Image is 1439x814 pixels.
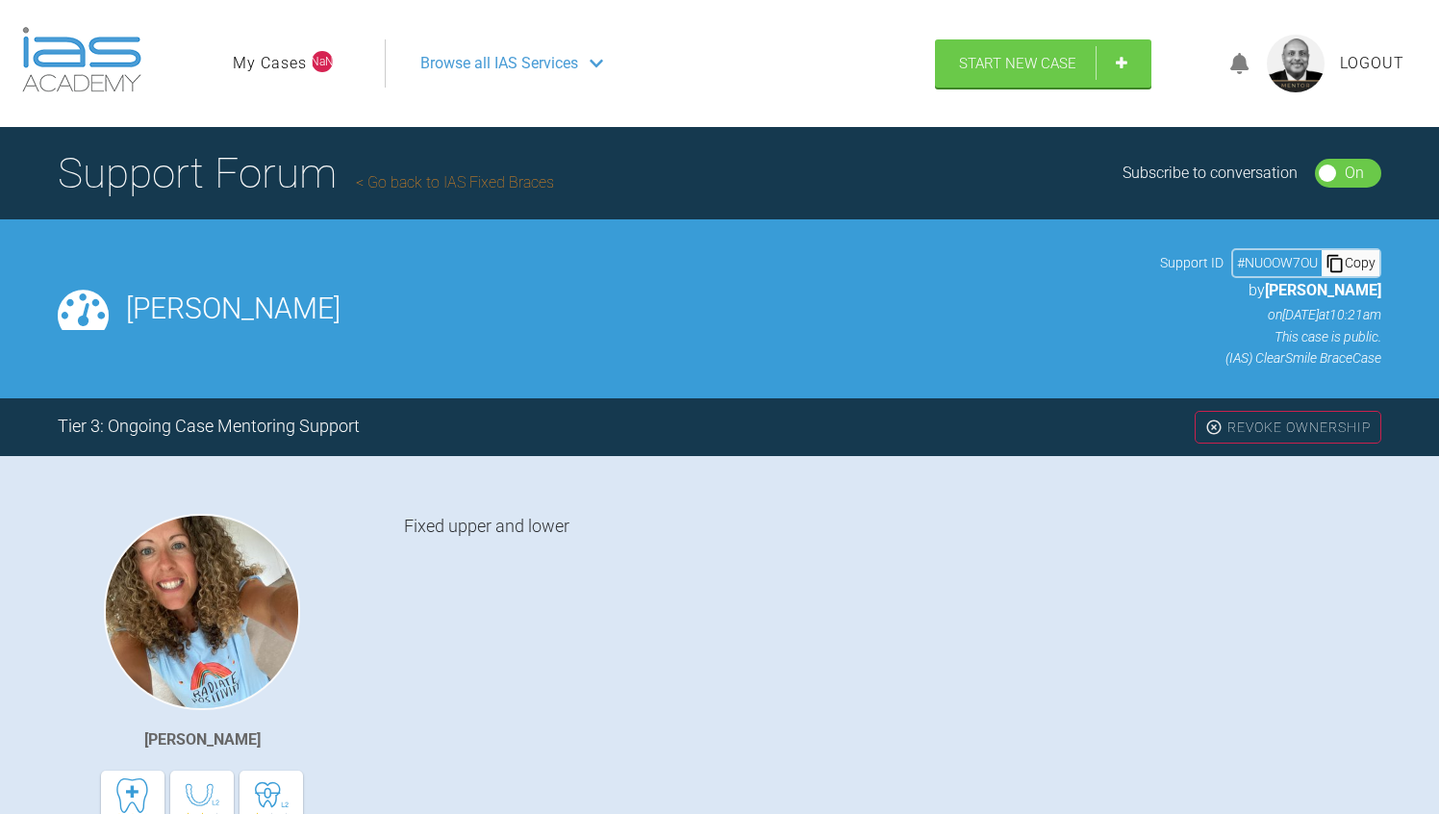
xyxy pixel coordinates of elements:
[1160,326,1381,347] p: This case is public.
[104,514,300,710] img: Rebecca Lynne Williams
[356,173,554,191] a: Go back to IAS Fixed Braces
[1195,411,1381,444] div: Revoke Ownership
[1233,252,1322,273] div: # NUOOW7OU
[1160,278,1381,303] p: by
[58,140,554,207] h1: Support Forum
[1160,252,1224,273] span: Support ID
[144,727,261,752] div: [PERSON_NAME]
[126,294,1143,323] h2: [PERSON_NAME]
[1345,161,1364,186] div: On
[1265,281,1381,299] span: [PERSON_NAME]
[420,51,578,76] span: Browse all IAS Services
[1322,250,1379,275] div: Copy
[58,413,360,441] div: Tier 3: Ongoing Case Mentoring Support
[935,39,1151,88] a: Start New Case
[1267,35,1325,92] img: profile.png
[1160,347,1381,369] p: (IAS) ClearSmile Brace Case
[312,51,333,72] span: NaN
[1123,161,1298,186] div: Subscribe to conversation
[404,514,1381,787] div: Fixed upper and lower
[959,55,1076,72] span: Start New Case
[1160,304,1381,325] p: on [DATE] at 10:21am
[1205,419,1223,436] img: close.456c75e0.svg
[233,51,307,76] a: My Cases
[1340,51,1404,76] a: Logout
[22,27,141,92] img: logo-light.3e3ef733.png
